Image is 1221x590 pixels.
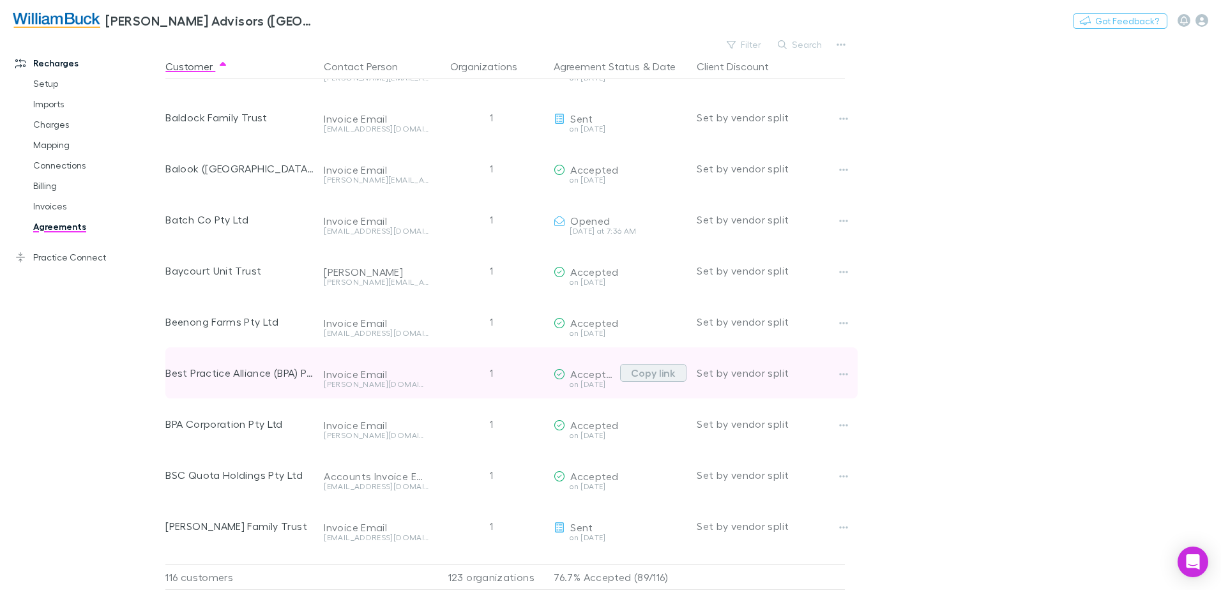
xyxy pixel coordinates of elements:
[20,94,172,114] a: Imports
[3,247,172,268] a: Practice Connect
[697,501,845,552] div: Set by vendor split
[434,245,549,296] div: 1
[324,112,428,125] div: Invoice Email
[165,143,314,194] div: Balook ([GEOGRAPHIC_DATA]) Pty Ltd
[165,194,314,245] div: Batch Co Pty Ltd
[771,37,830,52] button: Search
[554,54,640,79] button: Agreement Status
[554,565,686,589] p: 76.7% Accepted (89/116)
[165,501,314,552] div: [PERSON_NAME] Family Trust
[165,564,319,590] div: 116 customers
[434,347,549,398] div: 1
[434,296,549,347] div: 1
[554,227,686,235] div: [DATE] at 7:36 AM
[434,143,549,194] div: 1
[3,53,172,73] a: Recharges
[324,470,428,483] div: Accounts Invoice Email
[20,155,172,176] a: Connections
[554,534,686,541] div: on [DATE]
[1178,547,1208,577] div: Open Intercom Messenger
[20,135,172,155] a: Mapping
[324,534,428,541] div: [EMAIL_ADDRESS][DOMAIN_NAME]
[570,215,610,227] span: Opened
[165,398,314,450] div: BPA Corporation Pty Ltd
[620,364,686,382] button: Copy link
[324,163,428,176] div: Invoice Email
[324,317,428,329] div: Invoice Email
[570,163,618,176] span: Accepted
[434,564,549,590] div: 123 organizations
[554,329,686,337] div: on [DATE]
[20,176,172,196] a: Billing
[434,501,549,552] div: 1
[554,483,686,490] div: on [DATE]
[324,176,428,184] div: [PERSON_NAME][EMAIL_ADDRESS][PERSON_NAME][DOMAIN_NAME]
[570,317,618,329] span: Accepted
[20,114,172,135] a: Charges
[165,450,314,501] div: BSC Quota Holdings Pty Ltd
[554,125,686,133] div: on [DATE]
[434,450,549,501] div: 1
[324,227,428,235] div: [EMAIL_ADDRESS][DOMAIN_NAME]
[324,329,428,337] div: [EMAIL_ADDRESS][DOMAIN_NAME]
[697,245,845,296] div: Set by vendor split
[324,521,428,534] div: Invoice Email
[697,398,845,450] div: Set by vendor split
[570,112,593,125] span: Sent
[434,92,549,143] div: 1
[1073,13,1167,29] button: Got Feedback?
[13,13,100,28] img: William Buck Advisors (WA) Pty Ltd's Logo
[324,381,428,388] div: [PERSON_NAME][DOMAIN_NAME][EMAIL_ADDRESS][DOMAIN_NAME]
[20,216,172,237] a: Agreements
[324,483,428,490] div: [EMAIL_ADDRESS][DOMAIN_NAME]
[165,54,228,79] button: Customer
[554,278,686,286] div: on [DATE]
[324,419,428,432] div: Invoice Email
[697,347,845,398] div: Set by vendor split
[720,37,769,52] button: Filter
[20,73,172,94] a: Setup
[450,54,533,79] button: Organizations
[554,381,615,388] div: on [DATE]
[434,398,549,450] div: 1
[697,143,845,194] div: Set by vendor split
[105,13,317,28] h3: [PERSON_NAME] Advisors ([GEOGRAPHIC_DATA]) Pty Ltd
[554,54,686,79] div: &
[165,245,314,296] div: Baycourt Unit Trust
[324,125,428,133] div: [EMAIL_ADDRESS][DOMAIN_NAME]
[697,54,784,79] button: Client Discount
[697,450,845,501] div: Set by vendor split
[5,5,324,36] a: [PERSON_NAME] Advisors ([GEOGRAPHIC_DATA]) Pty Ltd
[165,296,314,347] div: Beenong Farms Pty Ltd
[20,196,172,216] a: Invoices
[324,368,428,381] div: Invoice Email
[434,194,549,245] div: 1
[570,419,618,431] span: Accepted
[324,266,428,278] div: [PERSON_NAME]
[570,368,618,380] span: Accepted
[554,176,686,184] div: on [DATE]
[324,432,428,439] div: [PERSON_NAME][DOMAIN_NAME][EMAIL_ADDRESS][DOMAIN_NAME]
[697,92,845,143] div: Set by vendor split
[570,266,618,278] span: Accepted
[324,54,413,79] button: Contact Person
[653,54,676,79] button: Date
[697,296,845,347] div: Set by vendor split
[570,470,618,482] span: Accepted
[324,278,428,286] div: [PERSON_NAME][EMAIL_ADDRESS][PERSON_NAME][DOMAIN_NAME]
[165,347,314,398] div: Best Practice Alliance (BPA) Pty Ltd
[165,92,314,143] div: Baldock Family Trust
[554,432,686,439] div: on [DATE]
[570,521,593,533] span: Sent
[324,215,428,227] div: Invoice Email
[697,194,845,245] div: Set by vendor split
